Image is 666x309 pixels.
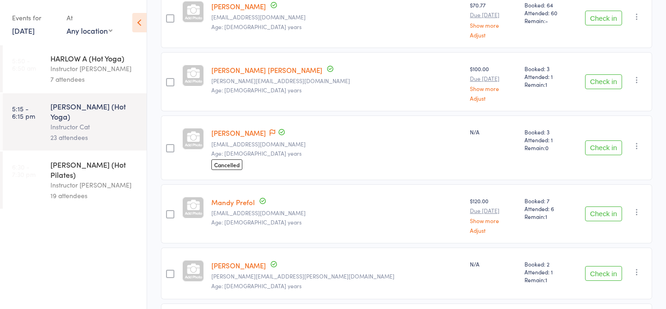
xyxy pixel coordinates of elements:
div: 19 attendees [50,190,139,201]
div: 7 attendees [50,74,139,85]
span: Age: [DEMOGRAPHIC_DATA] years [211,86,302,94]
div: At [67,10,112,25]
div: 23 attendees [50,132,139,143]
div: Instructor [PERSON_NAME] [50,180,139,190]
div: [PERSON_NAME] (Hot Yoga) [50,101,139,121]
span: Remain: [524,17,570,24]
div: $100.00 [470,65,517,101]
div: [PERSON_NAME] (Hot Pilates) [50,159,139,180]
small: mprefol@gmail.com [211,210,462,216]
span: Cancelled [211,159,242,170]
time: 5:50 - 6:50 am [12,57,36,72]
a: Show more [470,218,517,224]
span: Attended: 1 [524,73,570,80]
span: Booked: 64 [524,1,570,9]
div: $120.00 [470,197,517,233]
div: Instructor [PERSON_NAME] [50,63,139,74]
small: sinead.duffin2@gmail.com [211,14,462,20]
a: [PERSON_NAME] [PERSON_NAME] [211,65,322,75]
span: Booked: 7 [524,197,570,205]
span: Booked: 2 [524,260,570,268]
div: N/A [470,260,517,268]
span: Age: [DEMOGRAPHIC_DATA] years [211,23,302,30]
span: Booked: 3 [524,65,570,73]
time: 6:30 - 7:30 pm [12,163,36,178]
a: [PERSON_NAME] [211,1,266,11]
span: Attended: 1 [524,268,570,276]
a: Adjust [470,95,517,101]
a: Adjust [470,32,517,38]
a: 5:50 -6:50 amHARLOW A (Hot Yoga)Instructor [PERSON_NAME]7 attendees [3,45,147,92]
a: Show more [470,22,517,28]
button: Check in [585,11,622,25]
span: Attended: 60 [524,9,570,17]
span: Attended: 1 [524,136,570,144]
button: Check in [585,74,622,89]
div: $70.77 [470,1,517,37]
span: Attended: 6 [524,205,570,212]
a: Mandy Prefol [211,197,255,207]
div: N/A [470,128,517,136]
span: Remain: [524,80,570,88]
span: Age: [DEMOGRAPHIC_DATA] years [211,149,302,157]
a: Adjust [470,227,517,233]
a: [PERSON_NAME] [211,261,266,270]
div: Events for [12,10,57,25]
a: [DATE] [12,25,35,36]
a: [PERSON_NAME] [211,128,266,138]
div: HARLOW A (Hot Yoga) [50,53,139,63]
time: 5:15 - 6:15 pm [12,105,35,120]
small: Due [DATE] [470,75,517,82]
a: 5:15 -6:15 pm[PERSON_NAME] (Hot Yoga)Instructor Cat23 attendees [3,93,147,151]
span: Booked: 3 [524,128,570,136]
small: Due [DATE] [470,12,517,18]
span: Remain: [524,144,570,151]
span: Age: [DEMOGRAPHIC_DATA] years [211,282,302,290]
span: Age: [DEMOGRAPHIC_DATA] years [211,218,302,226]
div: Instructor Cat [50,121,139,132]
span: - [545,17,548,24]
button: Check in [585,266,622,281]
span: Remain: [524,276,570,284]
a: 6:30 -7:30 pm[PERSON_NAME] (Hot Pilates)Instructor [PERSON_NAME]19 attendees [3,151,147,209]
div: Any location [67,25,112,36]
a: Show more [470,85,517,91]
button: Check in [585,140,622,155]
span: Remain: [524,212,570,220]
small: emma@emmasempire.com [211,78,462,84]
span: 0 [545,144,549,151]
small: courtney.raabe@swarovski.com [211,273,462,279]
small: Due [DATE] [470,207,517,214]
span: 1 [545,80,547,88]
span: 1 [545,212,547,220]
span: 1 [545,276,547,284]
small: siobhanmulqueen@gmail.com [211,141,462,147]
button: Check in [585,206,622,221]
